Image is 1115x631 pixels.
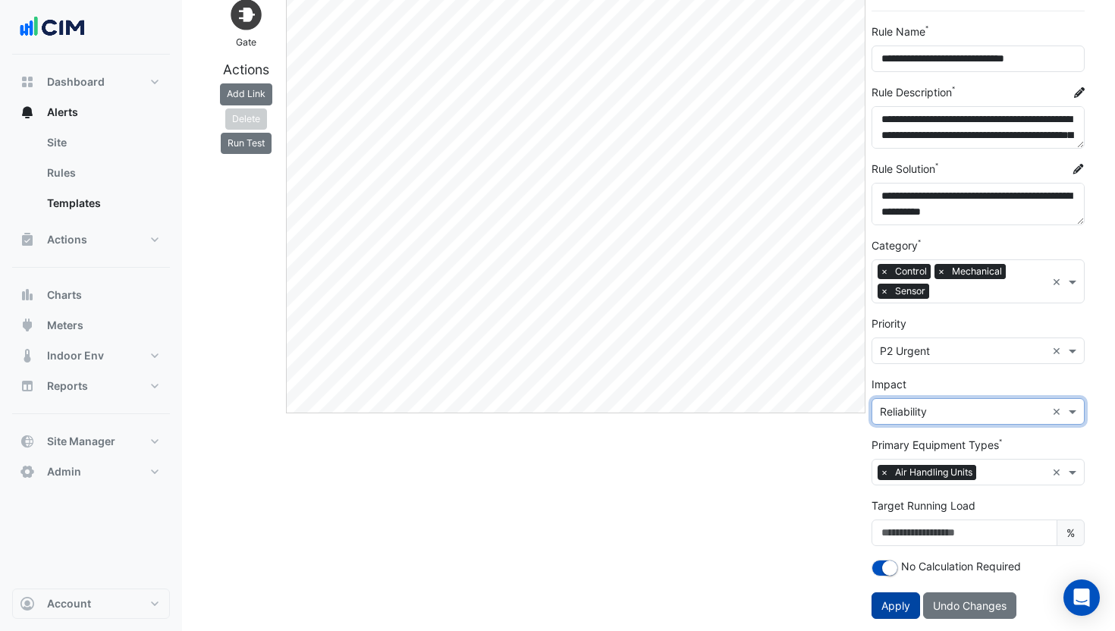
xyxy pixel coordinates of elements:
span: Clear [1052,343,1065,359]
app-icon: Charts [20,287,35,303]
label: Rule Name [872,24,925,39]
img: Company Logo [18,12,86,42]
span: × [878,264,891,279]
span: Charts [47,287,82,303]
span: Air Handling Units [891,465,976,480]
app-icon: Meters [20,318,35,333]
button: Add Link [220,83,272,105]
span: × [878,284,891,299]
app-icon: Actions [20,232,35,247]
app-icon: Dashboard [20,74,35,89]
button: Admin [12,457,170,487]
span: Alerts [47,105,78,120]
a: Site [35,127,170,158]
app-icon: Alerts [20,105,35,120]
h5: Actions [212,61,280,77]
app-icon: Reports [20,378,35,394]
button: Run Test [221,133,272,154]
span: Control [891,264,931,279]
span: × [878,465,891,480]
label: Priority [872,315,906,331]
label: No Calculation Required [901,558,1021,574]
button: Meters [12,310,170,341]
div: Open Intercom Messenger [1063,579,1100,616]
span: Indoor Env [47,348,104,363]
label: Rule Description [872,84,952,100]
button: Dashboard [12,67,170,97]
span: % [1057,520,1085,546]
label: Primary Equipment Types [872,437,999,453]
span: Mechanical [948,264,1006,279]
span: Dashboard [47,74,105,89]
button: Undo Changes [923,592,1016,619]
span: Sensor [891,284,929,299]
span: Reports [47,378,88,394]
small: Gate [236,36,256,48]
app-icon: Indoor Env [20,348,35,363]
app-icon: Admin [20,464,35,479]
button: Site Manager [12,426,170,457]
button: Actions [12,224,170,255]
label: Rule Solution [872,161,935,177]
a: Rules [35,158,170,188]
span: Admin [47,464,81,479]
span: Clear [1052,274,1065,290]
button: Charts [12,280,170,310]
span: Account [47,596,91,611]
button: Reports [12,371,170,401]
span: Actions [47,232,87,247]
label: Category [872,237,918,253]
button: Account [12,589,170,619]
app-icon: Site Manager [20,434,35,449]
a: Templates [35,188,170,218]
span: Site Manager [47,434,115,449]
div: Alerts [12,127,170,224]
span: × [934,264,948,279]
label: Impact [872,376,906,392]
span: Clear [1052,464,1065,480]
label: Target Running Load [872,498,975,513]
span: Meters [47,318,83,333]
button: Apply [872,592,920,619]
span: Clear [1052,403,1065,419]
button: Alerts [12,97,170,127]
button: Indoor Env [12,341,170,371]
